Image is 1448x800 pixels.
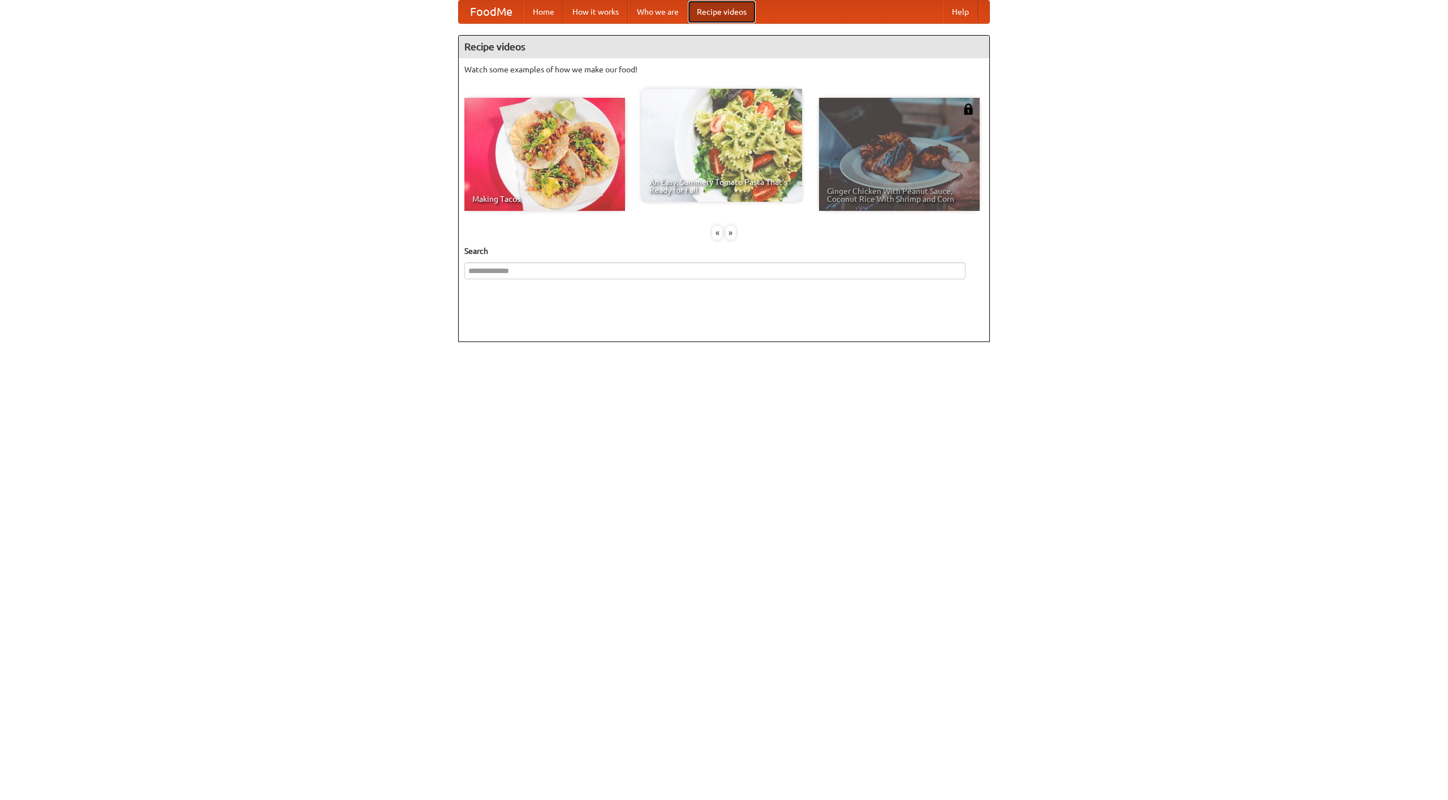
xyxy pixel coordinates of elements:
a: FoodMe [459,1,524,23]
span: Making Tacos [472,195,617,203]
h5: Search [464,245,984,257]
p: Watch some examples of how we make our food! [464,64,984,75]
a: How it works [563,1,628,23]
a: Making Tacos [464,98,625,211]
span: An Easy, Summery Tomato Pasta That's Ready for Fall [649,178,794,194]
img: 483408.png [963,103,974,115]
a: Home [524,1,563,23]
a: Who we are [628,1,688,23]
div: » [726,226,736,240]
a: Help [943,1,978,23]
a: An Easy, Summery Tomato Pasta That's Ready for Fall [641,89,802,202]
h4: Recipe videos [459,36,989,58]
a: Recipe videos [688,1,756,23]
div: « [712,226,722,240]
